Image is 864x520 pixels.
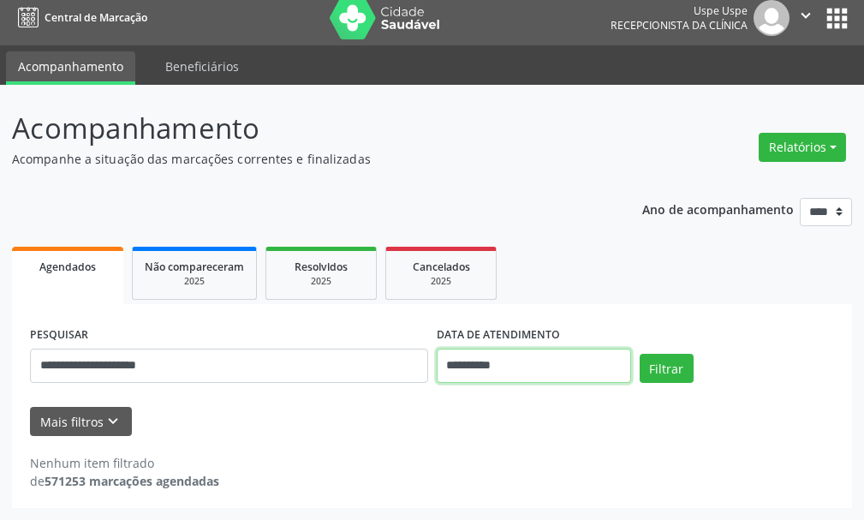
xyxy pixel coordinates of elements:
button: Relatórios [759,133,846,162]
span: Resolvidos [295,260,348,274]
p: Acompanhamento [12,107,600,150]
label: PESQUISAR [30,322,88,349]
span: Recepcionista da clínica [611,18,748,33]
p: Acompanhe a situação das marcações correntes e finalizadas [12,150,600,168]
span: Central de Marcação [45,10,147,25]
div: Uspe Uspe [611,3,748,18]
i: keyboard_arrow_down [104,412,122,431]
label: DATA DE ATENDIMENTO [437,322,560,349]
div: 2025 [145,275,244,288]
i:  [796,6,815,25]
div: Nenhum item filtrado [30,454,219,472]
a: Beneficiários [153,51,251,81]
span: Cancelados [413,260,470,274]
button: Filtrar [640,354,694,383]
div: de [30,472,219,490]
a: Acompanhamento [6,51,135,85]
span: Agendados [39,260,96,274]
a: Central de Marcação [12,3,147,32]
button: Mais filtroskeyboard_arrow_down [30,407,132,437]
span: Não compareceram [145,260,244,274]
p: Ano de acompanhamento [642,198,794,219]
button: apps [822,3,852,33]
strong: 571253 marcações agendadas [45,473,219,489]
div: 2025 [278,275,364,288]
div: 2025 [398,275,484,288]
